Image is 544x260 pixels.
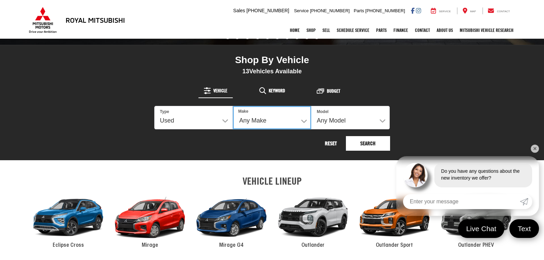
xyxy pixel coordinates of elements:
[390,22,411,39] a: Finance
[411,22,433,39] a: Contact
[109,190,191,245] div: 2024 Mitsubishi Mirage
[435,190,517,249] a: 2024 Mitsubishi Outlander PHEV Outlander PHEV
[514,224,534,233] span: Text
[319,22,333,39] a: Sell
[354,190,435,245] div: 2024 Mitsubishi Outlander Sport
[520,194,532,209] a: Submit
[346,136,390,151] button: Search
[272,190,354,245] div: 2024 Mitsubishi Outlander
[28,190,109,245] div: 2024 Mitsubishi Eclipse Cross
[242,68,249,75] span: 13
[470,10,476,13] span: Map
[191,190,272,245] div: 2024 Mitsubishi Mirage G4
[411,8,415,13] a: Facebook: Click to visit our Facebook page
[191,190,272,249] a: 2024 Mitsubishi Mirage G4 Mirage G4
[373,22,390,39] a: Parts: Opens in a new tab
[317,136,345,151] button: Reset
[403,163,427,187] img: Agent profile photo
[376,243,413,248] span: Outlander Sport
[269,88,285,93] span: Keyword
[456,22,517,39] a: Mitsubishi Vehicle Research
[294,8,309,13] span: Service
[314,35,319,39] li: Go to slide number 10.
[272,190,354,249] a: 2024 Mitsubishi Outlander Outlander
[310,8,350,13] span: [PHONE_NUMBER]
[333,22,373,39] a: Schedule Service: Opens in a new tab
[53,243,84,248] span: Eclipse Cross
[28,7,58,33] img: Mitsubishi
[235,35,240,39] li: Go to slide number 2.
[303,22,319,39] a: Shop
[225,35,230,39] li: Go to slide number 1.
[256,35,260,39] li: Go to slide number 4.
[246,8,289,13] span: [PHONE_NUMBER]
[295,35,299,39] li: Go to slide number 8.
[213,88,227,93] span: Vehicle
[354,190,435,249] a: 2024 Mitsubishi Outlander Sport Outlander Sport
[265,35,270,39] li: Go to slide number 5.
[286,22,303,39] a: Home
[433,22,456,39] a: About Us
[245,35,250,39] li: Go to slide number 3.
[142,243,158,248] span: Mirage
[416,8,421,13] a: Instagram: Click to visit our Instagram page
[28,190,109,249] a: 2024 Mitsubishi Eclipse Cross Eclipse Cross
[275,35,279,39] li: Go to slide number 6.
[482,7,515,14] a: Contact
[301,243,324,248] span: Outlander
[154,54,390,68] div: Shop By Vehicle
[365,8,405,13] span: [PHONE_NUMBER]
[457,7,481,14] a: Map
[154,68,390,75] div: Vehicles Available
[497,10,510,13] span: Contact
[458,219,505,238] a: Live Chat
[463,224,500,233] span: Live Chat
[354,8,364,13] span: Parts
[434,163,532,187] div: Do you have any questions about the new inventory we offer?
[403,194,520,209] input: Enter your message
[160,109,169,115] label: Type
[219,243,244,248] span: Mirage G4
[317,109,329,115] label: Model
[509,219,539,238] a: Text
[458,243,494,248] span: Outlander PHEV
[66,16,125,24] h3: Royal Mitsubishi
[238,109,248,114] label: Make
[439,10,451,13] span: Service
[327,89,340,93] span: Budget
[304,35,309,39] li: Go to slide number 9.
[285,35,289,39] li: Go to slide number 7.
[435,190,517,245] div: 2024 Mitsubishi Outlander PHEV
[28,175,517,187] h2: VEHICLE LINEUP
[233,8,245,13] span: Sales
[109,190,191,249] a: 2024 Mitsubishi Mirage Mirage
[426,7,456,14] a: Service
